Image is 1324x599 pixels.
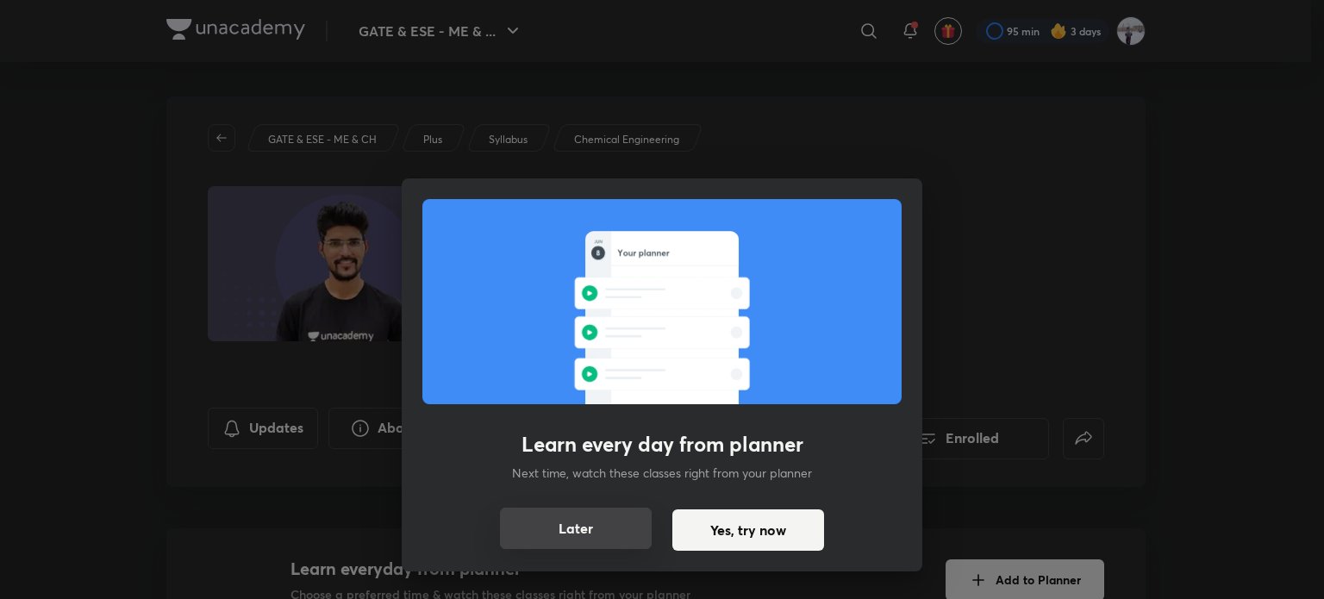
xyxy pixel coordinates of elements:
[582,315,596,320] g: 5:00
[500,508,652,549] button: Later
[582,356,596,361] g: 5:00
[586,285,592,289] g: PM
[586,325,592,328] g: PM
[512,464,812,482] p: Next time, watch these classes right from your planner
[672,509,824,551] button: Yes, try now
[586,366,592,370] g: PM
[596,251,600,256] g: 8
[521,432,803,457] h3: Learn every day from planner
[618,250,670,258] g: Your planner
[582,275,596,280] g: 5:00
